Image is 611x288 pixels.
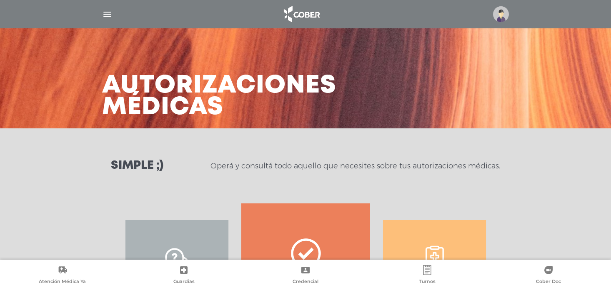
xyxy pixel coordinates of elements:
span: Guardias [173,278,195,286]
a: Guardias [123,265,245,286]
h3: Simple ;) [111,160,163,172]
h3: Autorizaciones médicas [102,75,336,118]
a: Atención Médica Ya [2,265,123,286]
a: Turnos [366,265,488,286]
img: Cober_menu-lines-white.svg [102,9,113,20]
img: logo_cober_home-white.png [279,4,323,24]
img: profile-placeholder.svg [493,6,509,22]
a: Credencial [245,265,366,286]
span: Turnos [419,278,436,286]
span: Cober Doc [536,278,561,286]
a: Cober Doc [488,265,609,286]
p: Operá y consultá todo aquello que necesites sobre tus autorizaciones médicas. [210,161,500,171]
span: Credencial [293,278,318,286]
span: Atención Médica Ya [39,278,86,286]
